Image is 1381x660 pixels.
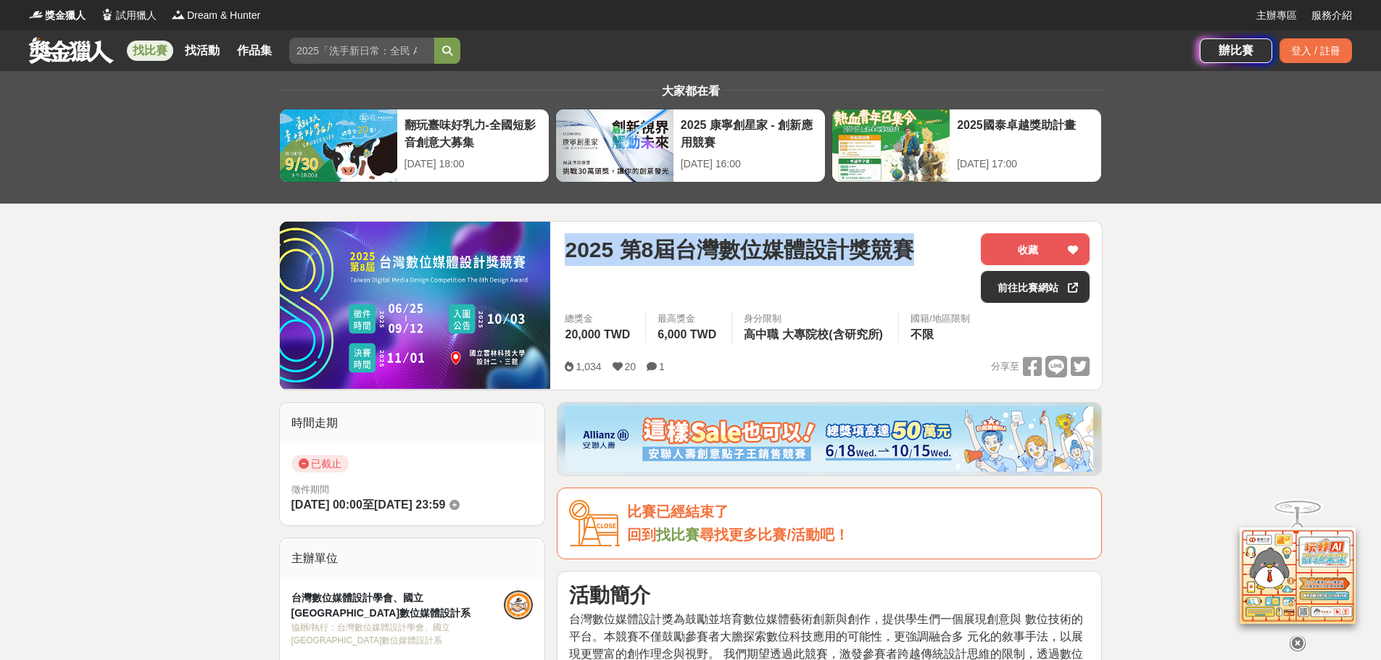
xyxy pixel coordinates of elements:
span: 總獎金 [565,312,634,326]
strong: 活動簡介 [569,584,650,606]
span: 不限 [911,328,934,341]
span: 獎金獵人 [45,8,86,23]
div: 主辦單位 [280,538,545,579]
button: 收藏 [981,233,1090,265]
div: 協辦/執行： 台灣數位媒體設計學會、國立[GEOGRAPHIC_DATA]數位媒體設計系 [291,621,505,647]
a: 2025國泰卓越獎助計畫[DATE] 17:00 [831,109,1102,183]
img: Cover Image [280,222,551,389]
div: [DATE] 17:00 [957,156,1094,172]
span: [DATE] 23:59 [374,498,445,511]
span: 高中職 [744,328,779,341]
a: 翻玩臺味好乳力-全國短影音創意大募集[DATE] 18:00 [279,109,550,183]
a: Logo試用獵人 [100,8,157,23]
span: 已截止 [291,455,349,472]
span: 回到 [627,527,656,543]
a: 主辦專區 [1256,8,1297,23]
div: 2025國泰卓越獎助計畫 [957,117,1094,149]
span: 試用獵人 [116,8,157,23]
a: 找比賽 [656,527,700,543]
div: [DATE] 18:00 [405,156,542,172]
a: 作品集 [231,41,278,61]
div: 比賽已經結束了 [627,500,1090,524]
img: Icon [569,500,620,547]
a: 前往比賽網站 [981,271,1090,303]
div: 時間走期 [280,403,545,443]
span: 6,000 TWD [658,328,716,341]
a: Logo獎金獵人 [29,8,86,23]
span: 分享至 [991,356,1019,377]
a: 2025 康寧創星家 - 創新應用競賽[DATE] 16:00 [555,109,826,183]
img: Logo [100,7,115,22]
div: 身分限制 [744,312,887,326]
span: 1,034 [576,361,601,372]
div: 國籍/地區限制 [911,312,970,326]
a: 辦比賽 [1200,38,1272,63]
a: 找比賽 [127,41,173,61]
div: [DATE] 16:00 [681,156,818,172]
div: 翻玩臺味好乳力-全國短影音創意大募集 [405,117,542,149]
span: [DATE] 00:00 [291,498,362,511]
span: 大家都在看 [658,85,723,97]
img: dcc59076-91c0-4acb-9c6b-a1d413182f46.png [565,406,1093,472]
span: 1 [659,361,665,372]
img: Logo [171,7,186,22]
a: LogoDream & Hunter [171,8,260,23]
span: 20 [625,361,636,372]
span: 最高獎金 [658,312,720,326]
img: Logo [29,7,43,22]
div: 2025 康寧創星家 - 創新應用競賽 [681,117,818,149]
span: 2025 第8屆台灣數位媒體設計獎競賽 [565,233,914,266]
span: 大專院校(含研究所) [782,328,883,341]
div: 登入 / 註冊 [1280,38,1352,63]
div: 台灣數位媒體設計學會、國立[GEOGRAPHIC_DATA]數位媒體設計系 [291,590,505,621]
span: 徵件期間 [291,484,329,495]
img: d2146d9a-e6f6-4337-9592-8cefde37ba6b.png [1240,522,1356,619]
span: 尋找更多比賽/活動吧！ [700,527,849,543]
a: 服務介紹 [1311,8,1352,23]
input: 2025「洗手新日常：全民 ALL IN」洗手歌全台徵選 [289,38,434,64]
a: 找活動 [179,41,225,61]
span: Dream & Hunter [187,8,260,23]
span: 至 [362,498,374,511]
span: 20,000 TWD [565,328,630,341]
